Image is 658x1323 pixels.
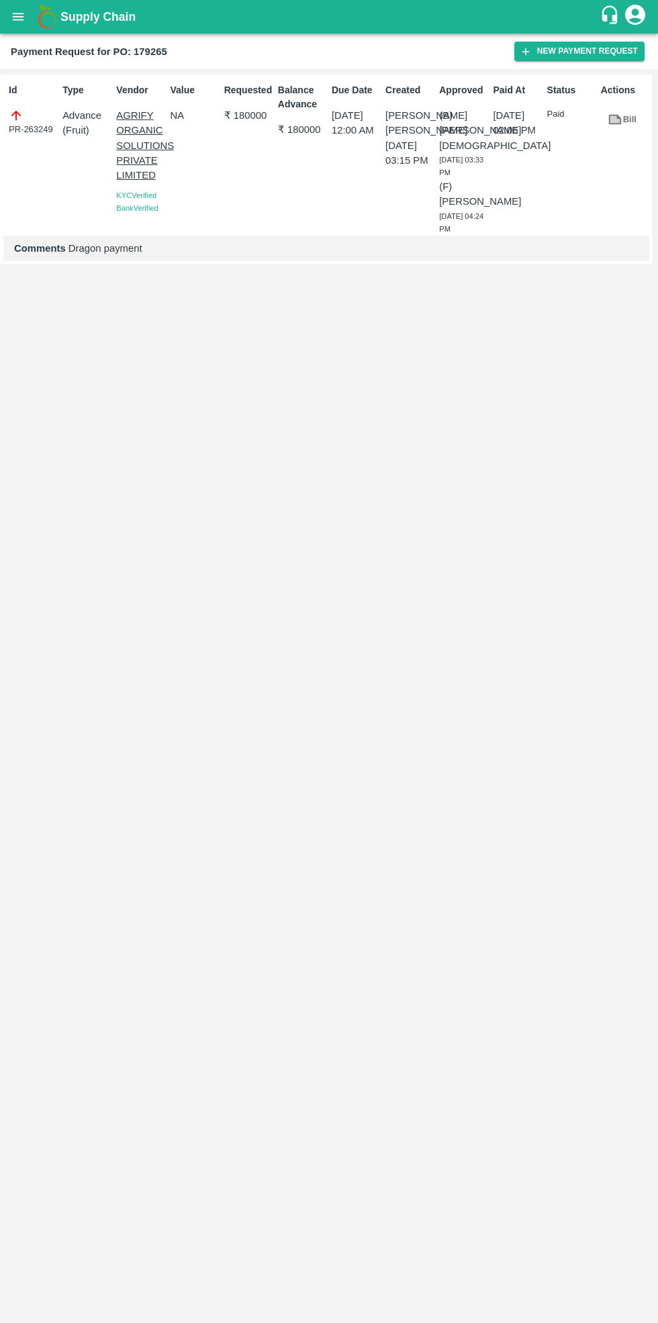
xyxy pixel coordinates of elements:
span: [DATE] 03:33 PM [439,156,483,177]
b: Comments [14,243,66,254]
p: Type [62,83,111,97]
button: open drawer [3,1,34,32]
span: KYC Verified [116,191,156,199]
span: Bank Verified [116,204,158,212]
p: Requested [224,83,273,97]
p: Advance [62,108,111,123]
p: NA [170,108,218,123]
a: Supply Chain [60,7,600,26]
a: Bill [601,108,644,132]
img: logo [34,3,60,30]
p: Actions [601,83,649,97]
p: Vendor [116,83,164,97]
p: [DATE] 03:15 PM [385,138,434,168]
p: ₹ 180000 [224,108,273,123]
div: account of current user [623,3,647,31]
p: AGRIFY ORGANIC SOLUTIONS PRIVATE LIMITED [116,108,164,183]
p: [PERSON_NAME] [PERSON_NAME] [385,108,434,138]
p: Paid [547,108,596,121]
p: [DATE] 12:00 AM [332,108,380,138]
p: (B) [PERSON_NAME][DEMOGRAPHIC_DATA] [439,108,487,153]
p: Dragon payment [14,241,639,256]
p: (F) [PERSON_NAME] [439,179,487,209]
p: Paid At [493,83,541,97]
button: New Payment Request [514,42,645,61]
p: ₹ 180000 [278,122,326,137]
p: Value [170,83,218,97]
p: Id [9,83,57,97]
p: [DATE] 02:06 PM [493,108,541,138]
p: Balance Advance [278,83,326,111]
b: Supply Chain [60,10,136,23]
div: PR-263249 [9,108,57,136]
p: Due Date [332,83,380,97]
p: Created [385,83,434,97]
p: Approved [439,83,487,97]
div: customer-support [600,5,623,29]
span: [DATE] 04:24 PM [439,212,483,234]
p: Status [547,83,596,97]
b: Payment Request for PO: 179265 [11,46,167,57]
p: ( Fruit ) [62,123,111,138]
